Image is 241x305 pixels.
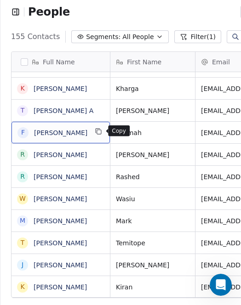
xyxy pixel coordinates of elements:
[22,260,23,270] div: J
[45,9,56,16] h1: Fin
[6,4,23,21] button: go back
[110,52,195,72] div: First Name
[34,195,87,203] a: [PERSON_NAME]
[58,235,66,242] button: Start recording
[15,28,93,36] b: What you need to do:
[21,128,25,137] div: F
[34,129,87,136] a: [PERSON_NAME]
[20,150,25,159] div: R
[21,106,25,115] div: T
[44,235,51,242] button: Upload attachment
[210,274,232,296] iframe: Intercom live chat
[34,217,87,225] a: [PERSON_NAME]
[116,282,189,292] span: Kiran
[22,37,143,54] li: Go to your in Swipe One.
[20,216,25,226] div: M
[122,32,154,42] span: All People
[22,56,143,73] li: Update the with your organization’s full postal address.
[116,106,189,115] span: [PERSON_NAME]
[144,4,161,21] button: Home
[19,194,26,203] div: W
[14,235,22,242] button: Emoji picker
[34,239,87,247] a: [PERSON_NAME]
[86,32,120,42] span: Segments:
[34,283,87,291] a: [PERSON_NAME]
[116,172,189,181] span: Rashed
[20,282,24,292] div: K
[11,31,60,42] span: 155 Contacts
[34,173,87,181] a: [PERSON_NAME]
[57,57,105,64] b: Address field
[15,200,143,218] div: If you need assistance, feel free to reach out to [GEOGRAPHIC_DATA].
[34,85,87,92] a: [PERSON_NAME]
[20,84,24,93] div: K
[116,238,189,248] span: Temitope
[116,194,189,203] span: Wasiu
[29,235,36,242] button: Gif picker
[34,261,87,269] a: [PERSON_NAME]
[43,57,75,67] span: Full Name
[15,168,143,195] div: Please update this as soon as possible to ensure smooth campaign delivery and compliance.
[161,4,178,20] div: Close
[116,260,189,270] span: [PERSON_NAME]
[34,107,93,114] a: [PERSON_NAME] A
[212,57,230,67] span: Email
[8,215,176,231] textarea: Message…
[158,231,172,246] button: Send a message…
[34,151,87,158] a: [PERSON_NAME]
[21,238,25,248] div: T
[116,84,189,93] span: Kharga
[28,5,70,19] span: People
[20,172,25,181] div: R
[112,127,126,135] p: Copy
[116,150,189,159] span: [PERSON_NAME]
[26,5,41,20] img: Profile image for Fin
[127,57,161,67] span: First Name
[174,30,222,43] button: Filter(1)
[116,128,189,137] span: Fatimah
[11,52,110,72] div: Full Name
[116,216,189,226] span: Mark
[11,72,110,298] div: grid
[56,38,128,45] b: Workspace Settings
[22,76,143,93] li: Save changes and reattempt sending your campaign.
